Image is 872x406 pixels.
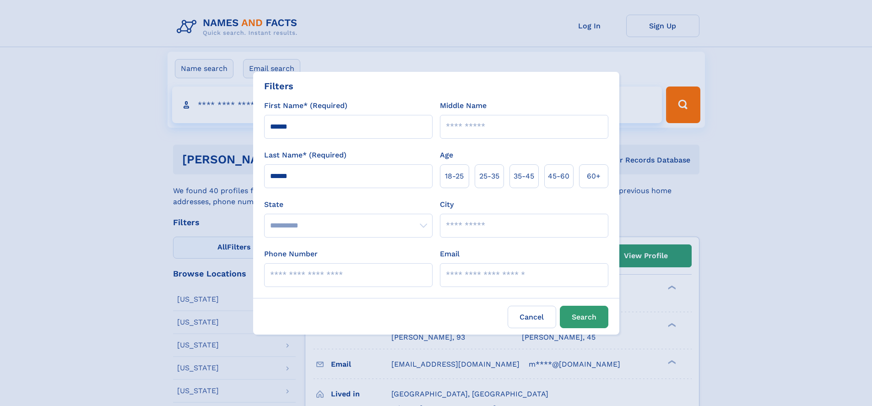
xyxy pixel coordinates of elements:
label: Cancel [508,306,556,328]
label: Last Name* (Required) [264,150,347,161]
label: Middle Name [440,100,487,111]
span: 25‑35 [479,171,499,182]
label: Phone Number [264,249,318,260]
span: 45‑60 [548,171,569,182]
button: Search [560,306,608,328]
label: First Name* (Required) [264,100,347,111]
span: 60+ [587,171,601,182]
label: Age [440,150,453,161]
span: 35‑45 [514,171,534,182]
span: 18‑25 [445,171,464,182]
label: City [440,199,454,210]
div: Filters [264,79,293,93]
label: State [264,199,433,210]
label: Email [440,249,460,260]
